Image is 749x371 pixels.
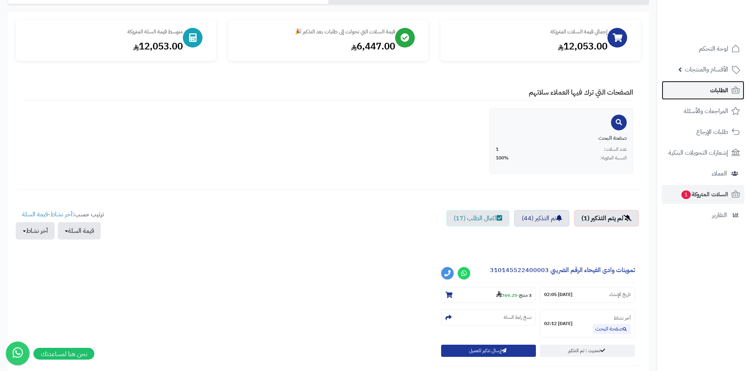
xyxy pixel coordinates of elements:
span: العملاء [712,168,727,179]
div: 6,447.00 [236,40,395,53]
button: آخر نشاط [16,222,55,239]
div: 12,053.00 [24,40,183,53]
button: إرسال تذكير للعميل [441,345,536,357]
button: قيمة السلة [58,222,101,239]
small: آخر نشاط [614,314,631,322]
strong: [DATE] 02:05 [544,291,572,298]
a: لم يتم التذكير (1) [574,210,639,227]
div: 12,053.00 [448,40,607,53]
span: 1 [496,146,499,153]
div: قيمة السلات التي تحولت إلى طلبات بعد التذكير 🎉 [236,28,395,36]
div: صفحة البحث [496,134,627,142]
strong: 769.25 [496,292,517,299]
img: logo-2.png [696,22,742,38]
span: لوحة التحكم [699,43,728,54]
a: صفحة البحث [593,324,631,334]
a: السلات المتروكة1 [662,185,744,204]
a: المراجعات والأسئلة [662,102,744,121]
small: نسخ رابط السلة [504,314,532,321]
span: الأقسام والمنتجات [685,64,728,75]
ul: ترتيب حسب: - [16,210,104,239]
a: تموينات وادى الفيحاء الرقم الضريبي 310145522400003 [490,265,635,275]
div: إجمالي قيمة السلات المتروكة [448,28,607,36]
span: طلبات الإرجاع [696,126,728,137]
section: نسخ رابط السلة [441,310,536,325]
a: آخر نشاط [50,210,72,219]
a: قيمة السلة [22,210,48,219]
span: السلات المتروكة [681,189,728,200]
a: إشعارات التحويلات البنكية [662,143,744,162]
strong: [DATE] 02:12 [544,320,572,327]
section: 3 منتج-769.25 [441,287,536,303]
span: 1 [681,190,691,199]
a: لوحة التحكم [662,39,744,58]
small: - [496,291,532,299]
span: إشعارات التحويلات البنكية [668,147,728,158]
a: العملاء [662,164,744,183]
a: التقارير [662,206,744,225]
a: طلبات الإرجاع [662,122,744,141]
small: تاريخ الإنشاء [609,291,631,298]
span: الطلبات [710,85,728,96]
span: النسبة المئوية: [600,155,627,161]
a: الطلبات [662,81,744,100]
a: تم التذكير (44) [514,210,569,227]
span: 100% [496,155,509,161]
span: عدد السلات: [604,146,627,153]
div: متوسط قيمة السلة المتروكة [24,28,183,36]
a: تحديث : تم التذكير [540,345,635,357]
a: اكمال الطلب (17) [446,210,510,227]
span: المراجعات والأسئلة [684,106,728,117]
strong: 3 منتج [519,292,532,299]
span: التقارير [712,210,727,221]
h4: الصفحات التي ترك فيها العملاء سلاتهم [24,88,633,101]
